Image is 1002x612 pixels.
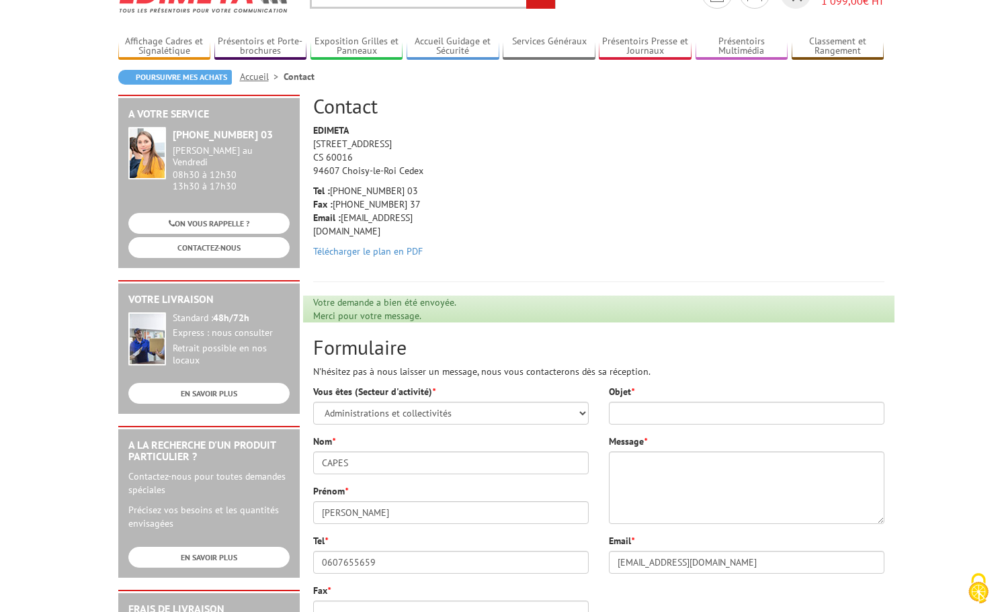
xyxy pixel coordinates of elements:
[407,36,499,58] a: Accueil Guidage et Sécurité
[128,108,290,120] h2: A votre service
[128,383,290,404] a: EN SAVOIR PLUS
[128,312,166,365] img: widget-livraison.jpg
[213,312,249,324] strong: 48h/72h
[284,70,315,83] li: Contact
[128,470,290,496] p: Contactez-nous pour toutes demandes spéciales
[128,547,290,568] a: EN SAVOIR PLUS
[118,70,232,85] a: Poursuivre mes achats
[128,213,290,234] a: ON VOUS RAPPELLE ?
[313,124,349,136] strong: EDIMETA
[214,36,307,58] a: Présentoirs et Porte-brochures
[173,145,290,191] div: 08h30 à 12h30 13h30 à 17h30
[313,245,423,257] a: Télécharger le plan en PDF
[240,71,284,83] a: Accueil
[303,296,894,322] div: Votre demande a bien été envoyée. Merci pour votre message.
[696,36,788,58] a: Présentoirs Multimédia
[173,145,290,168] div: [PERSON_NAME] au Vendredi
[313,534,328,548] label: Tel
[128,294,290,306] h2: Votre livraison
[313,484,348,498] label: Prénom
[313,198,333,210] strong: Fax :
[173,312,290,324] div: Standard :
[955,566,1002,612] button: Cookies (fenêtre modale)
[503,36,595,58] a: Services Généraux
[128,503,290,530] p: Précisez vos besoins et les quantités envisagées
[313,124,441,177] p: [STREET_ADDRESS] CS 60016 94607 Choisy-le-Roi Cedex
[313,336,884,358] h2: Formulaire
[599,36,692,58] a: Présentoirs Presse et Journaux
[609,435,647,448] label: Message
[313,212,341,224] strong: Email :
[173,343,290,367] div: Retrait possible en nos locaux
[792,36,884,58] a: Classement et Rangement
[609,534,634,548] label: Email
[609,385,634,398] label: Objet
[962,572,995,605] img: Cookies (fenêtre modale)
[313,95,884,117] h2: Contact
[313,435,335,448] label: Nom
[313,365,884,378] p: N'hésitez pas à nous laisser un message, nous vous contacterons dès sa réception.
[128,439,290,463] h2: A la recherche d'un produit particulier ?
[313,184,441,238] p: [PHONE_NUMBER] 03 [PHONE_NUMBER] 37 [EMAIL_ADDRESS][DOMAIN_NAME]
[128,237,290,258] a: CONTACTEZ-NOUS
[310,36,403,58] a: Exposition Grilles et Panneaux
[173,327,290,339] div: Express : nous consulter
[128,127,166,179] img: widget-service.jpg
[313,385,435,398] label: Vous êtes (Secteur d'activité)
[118,36,211,58] a: Affichage Cadres et Signalétique
[313,185,330,197] strong: Tel :
[313,584,331,597] label: Fax
[173,128,273,141] strong: [PHONE_NUMBER] 03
